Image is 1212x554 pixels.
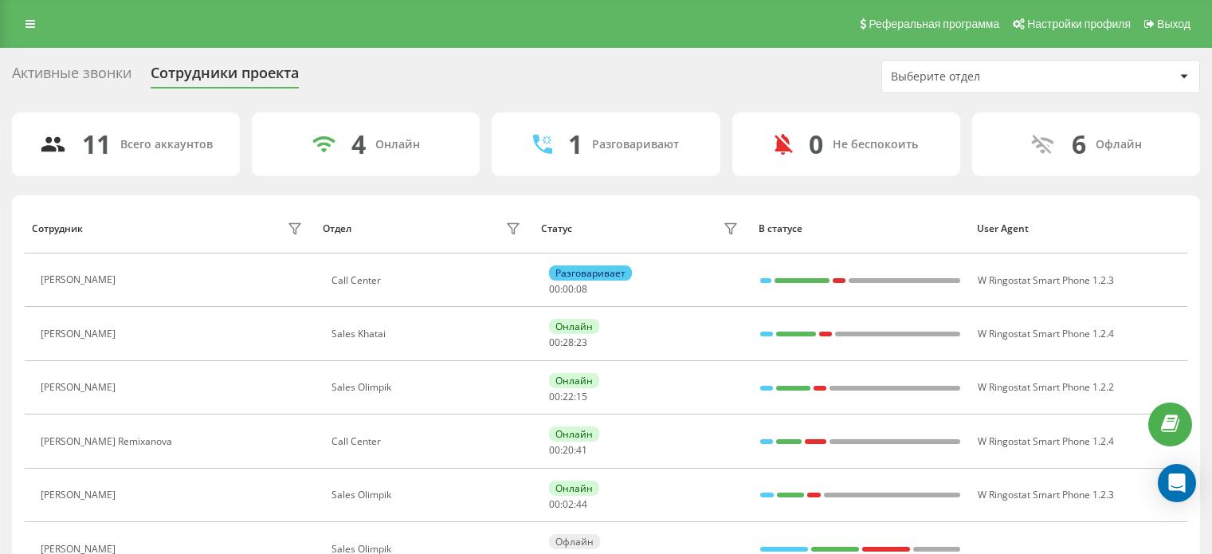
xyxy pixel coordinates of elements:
[978,434,1114,448] span: W Ringostat Smart Phone 1.2.4
[1027,18,1131,30] span: Настройки профиля
[549,319,599,334] div: Онлайн
[331,275,525,286] div: Call Center
[82,129,111,159] div: 11
[576,336,587,349] span: 23
[576,443,587,457] span: 41
[869,18,999,30] span: Реферальная программа
[549,373,599,388] div: Онлайн
[891,70,1081,84] div: Выберите отдел
[576,497,587,511] span: 44
[592,138,679,151] div: Разговаривают
[977,223,1180,234] div: User Agent
[12,65,131,89] div: Активные звонки
[1072,129,1086,159] div: 6
[576,282,587,296] span: 08
[549,426,599,442] div: Онлайн
[41,274,120,285] div: [PERSON_NAME]
[41,436,176,447] div: [PERSON_NAME] Remixanova
[563,390,574,403] span: 22
[549,534,600,549] div: Офлайн
[563,282,574,296] span: 00
[549,391,587,403] div: : :
[41,382,120,393] div: [PERSON_NAME]
[375,138,420,151] div: Онлайн
[549,443,560,457] span: 00
[549,390,560,403] span: 00
[120,138,213,151] div: Всего аккаунтов
[549,265,632,281] div: Разговаривает
[549,282,560,296] span: 00
[351,129,366,159] div: 4
[1158,464,1196,502] div: Open Intercom Messenger
[323,223,351,234] div: Отдел
[549,481,599,496] div: Онлайн
[978,488,1114,501] span: W Ringostat Smart Phone 1.2.3
[41,489,120,501] div: [PERSON_NAME]
[978,327,1114,340] span: W Ringostat Smart Phone 1.2.4
[331,328,525,340] div: Sales Khatai
[549,284,587,295] div: : :
[41,328,120,340] div: [PERSON_NAME]
[541,223,572,234] div: Статус
[549,337,587,348] div: : :
[563,443,574,457] span: 20
[576,390,587,403] span: 15
[563,497,574,511] span: 02
[549,497,560,511] span: 00
[568,129,582,159] div: 1
[1157,18,1190,30] span: Выход
[331,436,525,447] div: Call Center
[1096,138,1142,151] div: Офлайн
[549,445,587,456] div: : :
[32,223,83,234] div: Сотрудник
[809,129,823,159] div: 0
[563,336,574,349] span: 28
[331,382,525,393] div: Sales Olimpik
[151,65,299,89] div: Сотрудники проекта
[833,138,918,151] div: Не беспокоить
[759,223,962,234] div: В статусе
[549,499,587,510] div: : :
[549,336,560,349] span: 00
[978,273,1114,287] span: W Ringostat Smart Phone 1.2.3
[331,489,525,501] div: Sales Olimpik
[978,380,1114,394] span: W Ringostat Smart Phone 1.2.2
